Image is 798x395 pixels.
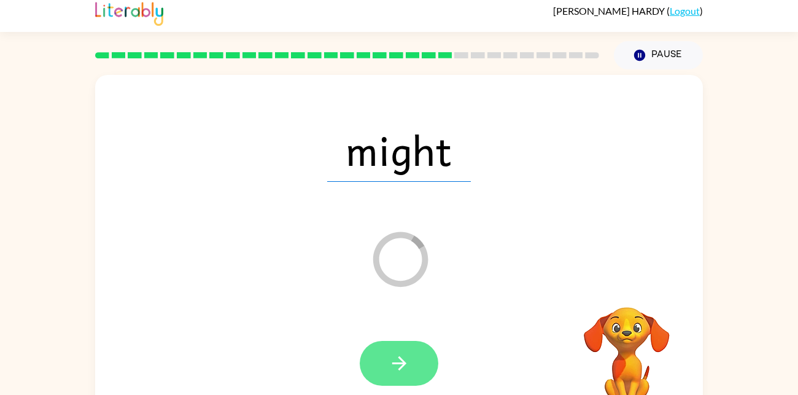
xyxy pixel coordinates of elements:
[614,41,703,69] button: Pause
[553,5,703,17] div: ( )
[327,118,471,182] span: might
[553,5,667,17] span: [PERSON_NAME] HARDY
[670,5,700,17] a: Logout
